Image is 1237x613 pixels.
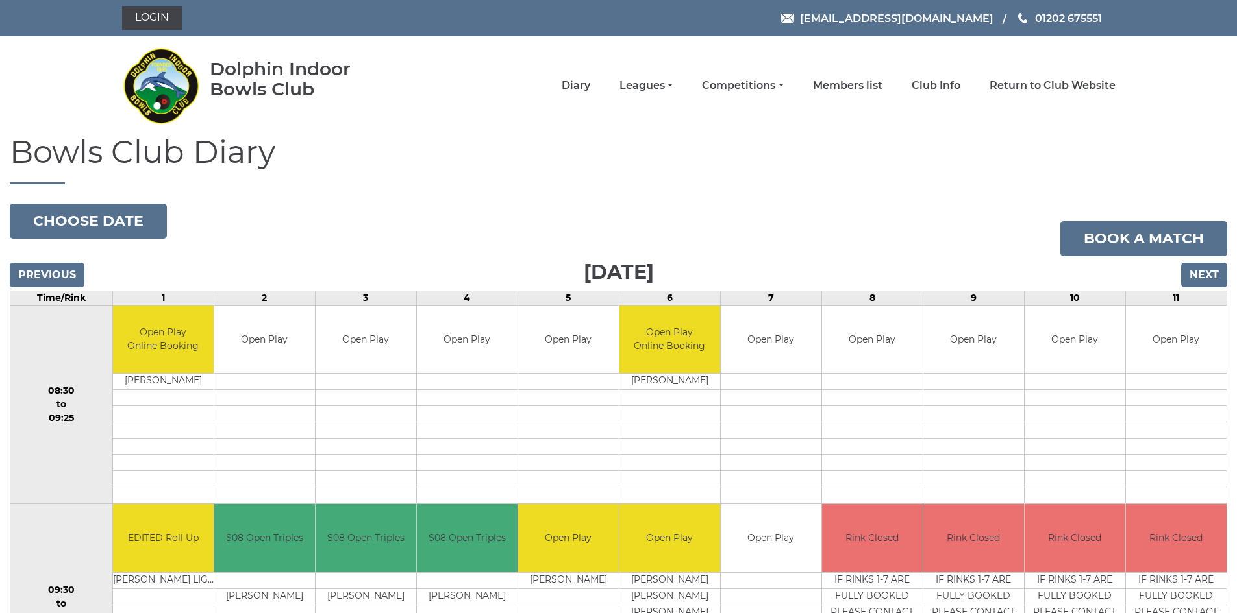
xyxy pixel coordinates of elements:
img: Email [781,14,794,23]
img: Dolphin Indoor Bowls Club [122,40,200,131]
td: 11 [1125,291,1227,305]
td: IF RINKS 1-7 ARE [822,572,923,588]
td: 08:30 to 09:25 [10,305,113,504]
td: 4 [416,291,518,305]
td: Open Play [1126,306,1227,374]
td: EDITED Roll Up [113,504,214,572]
a: Login [122,6,182,30]
a: Phone us 01202 675551 [1016,10,1102,27]
td: Rink Closed [1126,504,1227,572]
td: S08 Open Triples [214,504,315,572]
a: Book a match [1060,221,1227,256]
td: 2 [214,291,315,305]
td: Open Play [822,306,923,374]
td: FULLY BOOKED [923,588,1024,605]
td: Open Play [214,306,315,374]
a: Members list [813,78,882,93]
td: FULLY BOOKED [1126,588,1227,605]
td: FULLY BOOKED [1025,588,1125,605]
td: 9 [923,291,1024,305]
td: [PERSON_NAME] [619,572,720,588]
td: Rink Closed [923,504,1024,572]
td: Open Play [923,306,1024,374]
td: [PERSON_NAME] [113,374,214,390]
td: 10 [1024,291,1125,305]
td: 7 [720,291,821,305]
td: IF RINKS 1-7 ARE [1126,572,1227,588]
td: Open Play [721,504,821,572]
img: Phone us [1018,13,1027,23]
h1: Bowls Club Diary [10,135,1227,184]
td: [PERSON_NAME] [619,588,720,605]
td: Open Play [619,504,720,572]
a: Diary [562,78,590,93]
td: Time/Rink [10,291,113,305]
td: 1 [112,291,214,305]
td: Rink Closed [822,504,923,572]
a: Leagues [619,78,673,93]
td: [PERSON_NAME] [518,572,619,588]
td: 5 [518,291,619,305]
button: Choose date [10,204,167,239]
td: Open Play [518,504,619,572]
td: 8 [821,291,923,305]
td: FULLY BOOKED [822,588,923,605]
td: [PERSON_NAME] LIGHT [113,572,214,588]
td: Open Play [518,306,619,374]
td: IF RINKS 1-7 ARE [1025,572,1125,588]
a: Email [EMAIL_ADDRESS][DOMAIN_NAME] [781,10,993,27]
a: Competitions [702,78,783,93]
td: 3 [315,291,416,305]
td: S08 Open Triples [316,504,416,572]
td: Open Play [417,306,518,374]
td: Rink Closed [1025,504,1125,572]
input: Previous [10,263,84,287]
td: 6 [619,291,720,305]
td: [PERSON_NAME] [417,588,518,605]
span: 01202 675551 [1035,12,1102,24]
input: Next [1181,263,1227,287]
td: IF RINKS 1-7 ARE [923,572,1024,588]
td: Open Play [316,306,416,374]
td: [PERSON_NAME] [316,588,416,605]
td: [PERSON_NAME] [619,374,720,390]
a: Club Info [912,78,960,93]
td: [PERSON_NAME] [214,588,315,605]
td: Open Play [721,306,821,374]
div: Dolphin Indoor Bowls Club [210,59,392,99]
td: Open Play [1025,306,1125,374]
span: [EMAIL_ADDRESS][DOMAIN_NAME] [800,12,993,24]
td: Open Play Online Booking [619,306,720,374]
a: Return to Club Website [990,78,1116,93]
td: S08 Open Triples [417,504,518,572]
td: Open Play Online Booking [113,306,214,374]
